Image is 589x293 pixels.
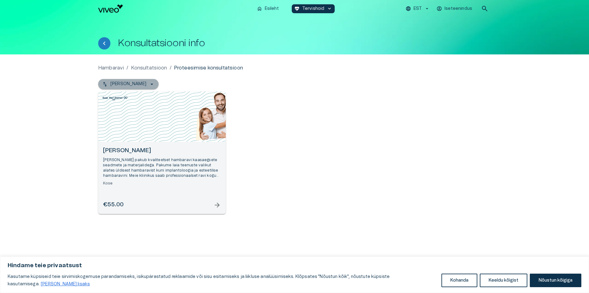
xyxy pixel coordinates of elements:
[265,6,279,12] p: Esileht
[302,6,325,12] p: Tervishoid
[103,96,127,101] img: Kose Hambaravi logo
[254,4,282,13] button: homeEsileht
[174,64,243,72] p: Proteesimise konsultatsioon
[98,37,110,49] button: Tagasi
[414,6,422,12] p: EST
[126,64,128,72] p: /
[8,273,437,288] p: Kasutame küpsiseid teie sirvimiskogemuse parandamiseks, isikupärastatud reklaamide või sisu esita...
[98,5,252,13] a: Navigate to homepage
[40,282,90,287] a: Loe lisaks
[530,274,581,287] button: Nõustun kõigiga
[103,201,124,209] h6: €55.00
[31,5,40,10] span: Help
[118,38,205,49] h1: Konsultatsiooni info
[445,6,472,12] p: Iseteenindus
[103,157,221,179] p: [PERSON_NAME] pakub kvaliteetset hambaravi kaasaegsete seadmete ja materjalidega. Pakume laia tee...
[441,274,477,287] button: Kohanda
[8,262,581,269] p: Hindame teie privaatsust
[110,81,146,87] p: [PERSON_NAME]
[103,147,221,155] h6: [PERSON_NAME]
[294,6,300,11] span: ecg_heart
[405,4,431,13] button: EST
[480,274,527,287] button: Keeldu kõigist
[103,181,221,186] h6: Kose
[479,2,491,15] button: open search modal
[170,64,171,72] p: /
[131,64,167,72] a: Konsultatsioon
[292,4,335,13] button: ecg_heartTervishoidkeyboard_arrow_down
[214,201,221,209] span: arrow_forward
[98,5,123,13] img: Viveo logo
[98,79,159,89] button: [PERSON_NAME]
[98,92,226,214] a: Open selected supplier available booking dates
[481,5,488,12] span: search
[257,6,262,11] span: home
[98,64,124,72] a: Hambaravi
[436,4,474,13] button: Iseteenindus
[327,6,332,11] span: keyboard_arrow_down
